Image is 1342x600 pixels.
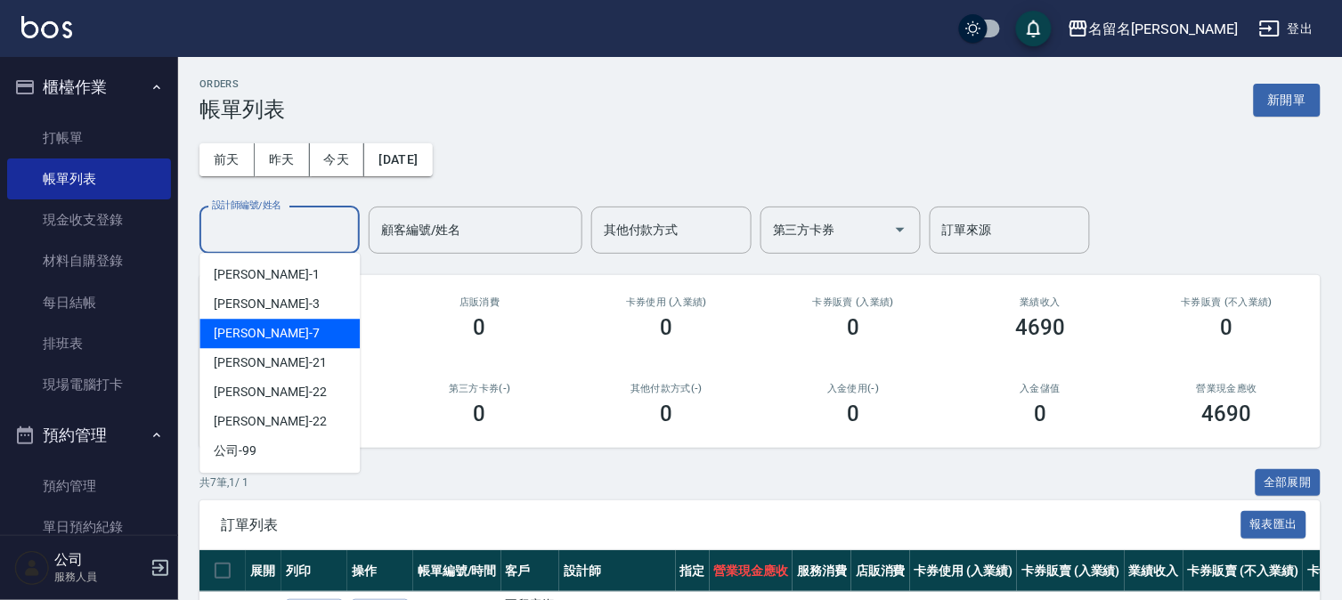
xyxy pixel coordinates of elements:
[408,383,552,394] h2: 第三方卡券(-)
[910,550,1018,592] th: 卡券使用 (入業績)
[1155,383,1299,394] h2: 營業現金應收
[1015,315,1065,340] h3: 4690
[7,466,171,507] a: 預約管理
[212,199,281,212] label: 設計師編號/姓名
[408,296,552,308] h2: 店販消費
[7,240,171,281] a: 材料自購登錄
[214,324,319,343] span: [PERSON_NAME] -7
[7,64,171,110] button: 櫃檯作業
[214,412,326,431] span: [PERSON_NAME] -22
[7,282,171,323] a: 每日結帳
[214,383,326,401] span: [PERSON_NAME] -22
[1254,84,1321,117] button: 新開單
[199,143,255,176] button: 前天
[214,442,256,460] span: 公司 -99
[246,550,281,592] th: 展開
[21,16,72,38] img: Logo
[474,401,486,426] h3: 0
[1254,91,1321,108] a: 新開單
[851,550,910,592] th: 店販消費
[221,516,1241,534] span: 訂單列表
[1221,315,1233,340] h3: 0
[886,215,915,244] button: Open
[474,315,486,340] h3: 0
[7,199,171,240] a: 現金收支登錄
[281,550,347,592] th: 列印
[1016,11,1052,46] button: save
[364,143,432,176] button: [DATE]
[661,401,673,426] h3: 0
[214,265,319,284] span: [PERSON_NAME] -1
[1241,511,1307,539] button: 報表匯出
[1155,296,1299,308] h2: 卡券販賣 (不入業績)
[1061,11,1245,47] button: 名留名[PERSON_NAME]
[14,550,50,586] img: Person
[199,474,248,491] p: 共 7 筆, 1 / 1
[7,507,171,547] a: 單日預約紀錄
[7,158,171,199] a: 帳單列表
[1017,550,1125,592] th: 卡券販賣 (入業績)
[781,383,925,394] h2: 入金使用(-)
[255,143,310,176] button: 昨天
[1256,469,1322,497] button: 全部展開
[7,412,171,458] button: 預約管理
[1202,401,1252,426] h3: 4690
[968,383,1112,394] h2: 入金儲值
[968,296,1112,308] h2: 業績收入
[559,550,675,592] th: 設計師
[199,97,285,122] h3: 帳單列表
[595,296,739,308] h2: 卡券使用 (入業績)
[781,296,925,308] h2: 卡券販賣 (入業績)
[847,315,859,340] h3: 0
[214,353,326,372] span: [PERSON_NAME] -21
[54,551,145,569] h5: 公司
[7,364,171,405] a: 現場電腦打卡
[1089,18,1238,40] div: 名留名[PERSON_NAME]
[310,143,365,176] button: 今天
[1034,401,1046,426] h3: 0
[710,550,793,592] th: 營業現金應收
[199,78,285,90] h2: ORDERS
[661,315,673,340] h3: 0
[54,569,145,585] p: 服務人員
[7,323,171,364] a: 排班表
[595,383,739,394] h2: 其他付款方式(-)
[214,295,319,313] span: [PERSON_NAME] -3
[1125,550,1183,592] th: 業績收入
[413,550,501,592] th: 帳單編號/時間
[7,118,171,158] a: 打帳單
[501,550,560,592] th: 客戶
[676,550,710,592] th: 指定
[1252,12,1321,45] button: 登出
[793,550,851,592] th: 服務消費
[1183,550,1303,592] th: 卡券販賣 (不入業績)
[1241,515,1307,532] a: 報表匯出
[847,401,859,426] h3: 0
[347,550,413,592] th: 操作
